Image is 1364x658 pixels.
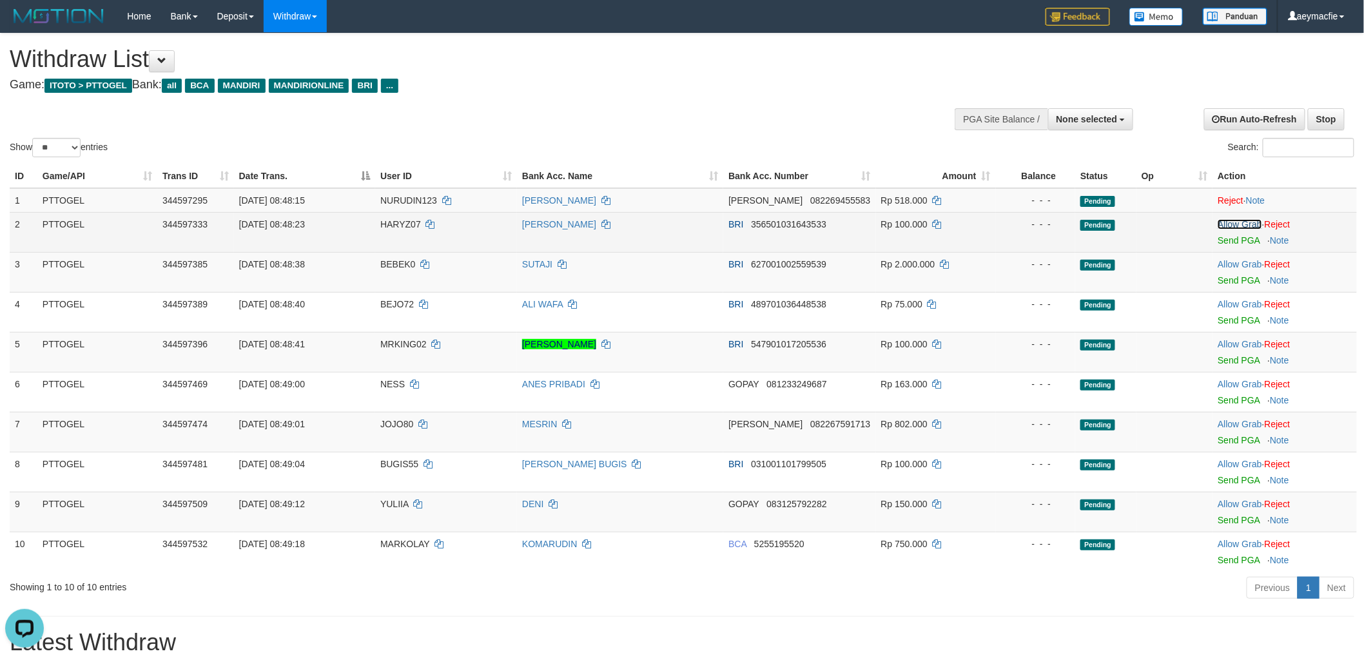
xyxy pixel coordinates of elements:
a: Send PGA [1218,435,1260,445]
h4: Game: Bank: [10,79,897,92]
span: 344597385 [162,259,208,269]
span: all [162,79,182,93]
div: PGA Site Balance / [955,108,1047,130]
h1: Latest Withdraw [10,630,1354,655]
span: 344597474 [162,419,208,429]
a: Note [1270,315,1289,325]
span: Copy 082269455583 to clipboard [810,195,870,206]
a: ANES PRIBADI [522,379,585,389]
a: Reject [1265,339,1291,349]
span: Copy 083125792282 to clipboard [766,499,826,509]
span: Rp 150.000 [881,499,928,509]
a: Allow Grab [1218,499,1262,509]
a: Note [1270,555,1289,565]
a: Reject [1265,219,1291,229]
td: PTTOGEL [37,252,157,292]
a: Allow Grab [1218,379,1262,389]
a: ALI WAFA [522,299,563,309]
a: Note [1270,275,1289,285]
select: Showentries [32,138,81,157]
a: Reject [1265,539,1291,549]
a: Note [1270,355,1289,365]
span: · [1218,339,1264,349]
button: None selected [1048,108,1134,130]
a: Send PGA [1218,395,1260,405]
th: Date Trans.: activate to sort column descending [234,164,375,188]
div: Showing 1 to 10 of 10 entries [10,576,559,594]
a: Allow Grab [1218,259,1262,269]
div: - - - [1001,298,1071,311]
span: Copy 081233249687 to clipboard [766,379,826,389]
div: - - - [1001,498,1071,510]
td: PTTOGEL [37,452,157,492]
span: HARYZ07 [380,219,421,229]
img: Feedback.jpg [1046,8,1110,26]
span: BRI [728,259,743,269]
td: PTTOGEL [37,188,157,213]
td: PTTOGEL [37,212,157,252]
span: Rp 100.000 [881,459,928,469]
span: · [1218,379,1264,389]
a: KOMARUDIN [522,539,578,549]
span: [PERSON_NAME] [728,419,803,429]
span: Copy 489701036448538 to clipboard [751,299,826,309]
a: Allow Grab [1218,339,1262,349]
td: 4 [10,292,37,332]
span: Rp 163.000 [881,379,928,389]
span: Rp 2.000.000 [881,259,935,269]
span: BRI [728,459,743,469]
span: [DATE] 08:49:00 [239,379,305,389]
a: Send PGA [1218,475,1260,485]
th: Status [1075,164,1136,188]
a: Note [1246,195,1265,206]
th: ID [10,164,37,188]
th: Amount: activate to sort column ascending [876,164,996,188]
td: · [1213,412,1357,452]
span: BEBEK0 [380,259,415,269]
span: NURUDIN123 [380,195,437,206]
a: Allow Grab [1218,299,1262,309]
span: 344597509 [162,499,208,509]
span: MRKING02 [380,339,427,349]
span: MANDIRIONLINE [269,79,349,93]
span: ... [381,79,398,93]
span: Pending [1080,499,1115,510]
img: Button%20Memo.svg [1129,8,1184,26]
a: Allow Grab [1218,419,1262,429]
th: Bank Acc. Number: activate to sort column ascending [723,164,875,188]
th: User ID: activate to sort column ascending [375,164,517,188]
a: [PERSON_NAME] [522,219,596,229]
span: YULIIA [380,499,409,509]
span: 344597333 [162,219,208,229]
span: · [1218,299,1264,309]
a: [PERSON_NAME] [522,339,596,349]
a: Reject [1265,259,1291,269]
a: Send PGA [1218,515,1260,525]
span: BUGIS55 [380,459,418,469]
td: 8 [10,452,37,492]
div: - - - [1001,258,1071,271]
a: Allow Grab [1218,459,1262,469]
span: · [1218,219,1264,229]
a: MESRIN [522,419,557,429]
div: - - - [1001,338,1071,351]
div: - - - [1001,194,1071,207]
span: Pending [1080,380,1115,391]
span: Pending [1080,260,1115,271]
span: [DATE] 08:49:04 [239,459,305,469]
a: Reject [1265,459,1291,469]
td: 10 [10,532,37,572]
td: PTTOGEL [37,412,157,452]
th: Bank Acc. Name: activate to sort column ascending [517,164,723,188]
td: 3 [10,252,37,292]
span: BCA [728,539,746,549]
td: · [1213,372,1357,412]
span: 344597469 [162,379,208,389]
div: - - - [1001,378,1071,391]
td: PTTOGEL [37,532,157,572]
td: · [1213,292,1357,332]
span: Rp 100.000 [881,339,928,349]
td: · [1213,188,1357,213]
td: · [1213,212,1357,252]
div: - - - [1001,458,1071,470]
